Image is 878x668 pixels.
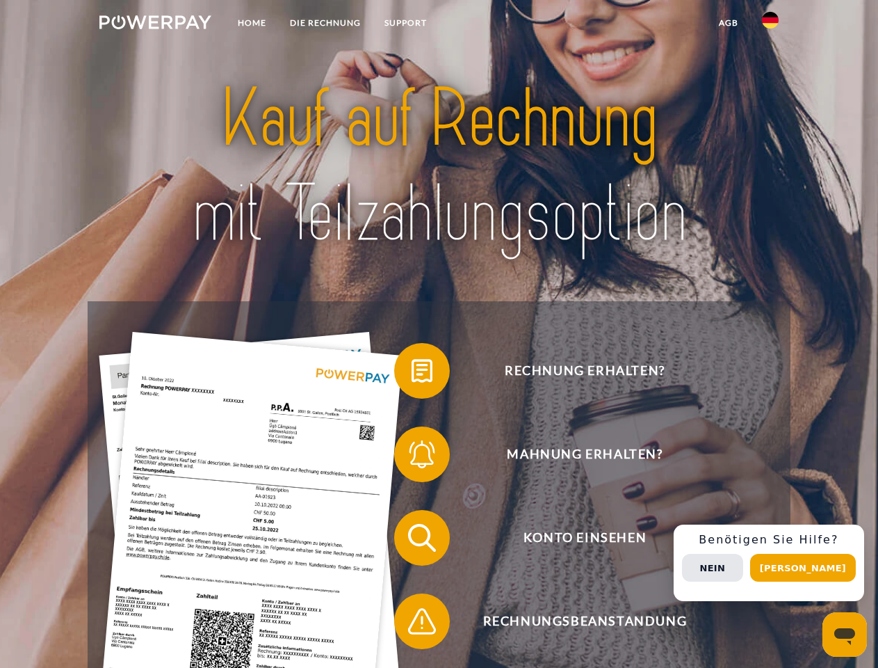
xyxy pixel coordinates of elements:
button: [PERSON_NAME] [750,554,856,582]
img: qb_bell.svg [405,437,439,472]
button: Rechnung erhalten? [394,343,756,399]
span: Mahnung erhalten? [414,427,755,482]
button: Mahnung erhalten? [394,427,756,482]
a: agb [707,10,750,35]
a: Home [226,10,278,35]
span: Rechnung erhalten? [414,343,755,399]
img: logo-powerpay-white.svg [99,15,211,29]
img: qb_warning.svg [405,604,439,639]
button: Nein [682,554,743,582]
span: Konto einsehen [414,510,755,566]
h3: Benötigen Sie Hilfe? [682,533,856,547]
img: qb_bill.svg [405,353,439,388]
a: DIE RECHNUNG [278,10,373,35]
button: Rechnungsbeanstandung [394,594,756,649]
div: Schnellhilfe [674,525,864,601]
iframe: Schaltfläche zum Öffnen des Messaging-Fensters [822,612,867,657]
button: Konto einsehen [394,510,756,566]
img: qb_search.svg [405,520,439,555]
span: Rechnungsbeanstandung [414,594,755,649]
img: title-powerpay_de.svg [133,67,745,267]
a: SUPPORT [373,10,439,35]
img: de [762,12,779,29]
